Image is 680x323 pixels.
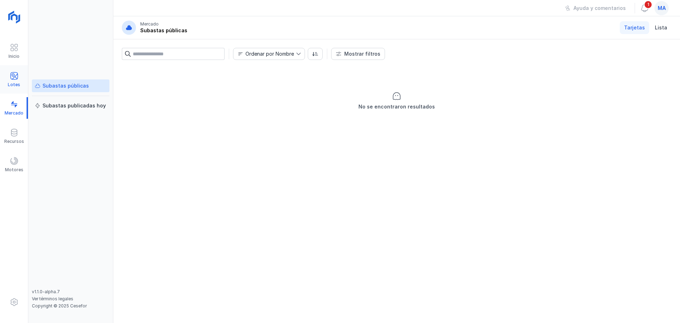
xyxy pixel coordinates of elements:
div: Mercado [140,21,159,27]
button: Ayuda y comentarios [560,2,630,14]
div: Recursos [4,139,24,144]
div: Copyright © 2025 Cesefor [32,303,109,309]
div: Mostrar filtros [344,50,380,57]
div: Subastas públicas [42,82,89,89]
a: Subastas publicadas hoy [32,99,109,112]
a: Ver términos legales [32,296,73,301]
span: 1 [644,0,652,9]
img: logoRight.svg [5,8,23,26]
button: Mostrar filtros [331,48,385,60]
div: v1.1.0-alpha.7 [32,289,109,295]
a: Subastas públicas [32,79,109,92]
div: Lotes [8,82,20,88]
div: Inicio [8,54,19,59]
div: Motores [5,167,23,173]
div: Subastas públicas [140,27,187,34]
div: Ordenar por Nombre [245,51,294,56]
span: Lista [655,24,667,31]
div: No se encontraron resultados [358,103,435,110]
div: Subastas publicadas hoy [42,102,106,109]
div: Ayuda y comentarios [573,5,626,12]
span: Nombre [233,48,296,60]
a: Lista [651,21,671,34]
span: Tarjetas [624,24,645,31]
a: Tarjetas [620,21,649,34]
span: ma [658,5,666,12]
